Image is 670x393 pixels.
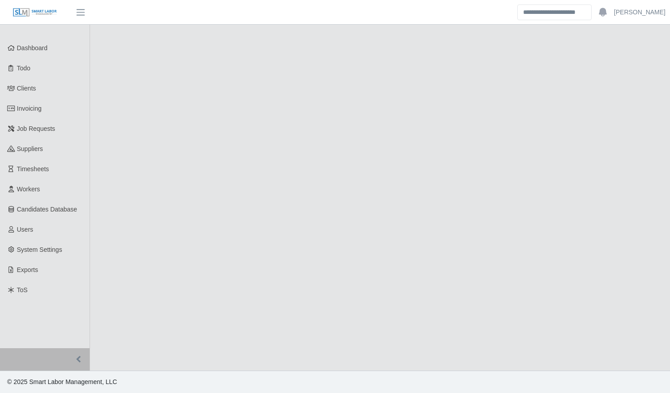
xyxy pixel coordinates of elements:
span: ToS [17,286,28,294]
span: Suppliers [17,145,43,152]
span: Invoicing [17,105,42,112]
input: Search [517,4,592,20]
span: © 2025 Smart Labor Management, LLC [7,378,117,385]
span: System Settings [17,246,62,253]
span: Todo [17,65,30,72]
span: Timesheets [17,165,49,173]
span: Clients [17,85,36,92]
span: Job Requests [17,125,56,132]
img: SLM Logo [13,8,57,17]
span: Workers [17,186,40,193]
span: Exports [17,266,38,273]
a: [PERSON_NAME] [614,8,666,17]
span: Users [17,226,34,233]
span: Dashboard [17,44,48,52]
span: Candidates Database [17,206,77,213]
